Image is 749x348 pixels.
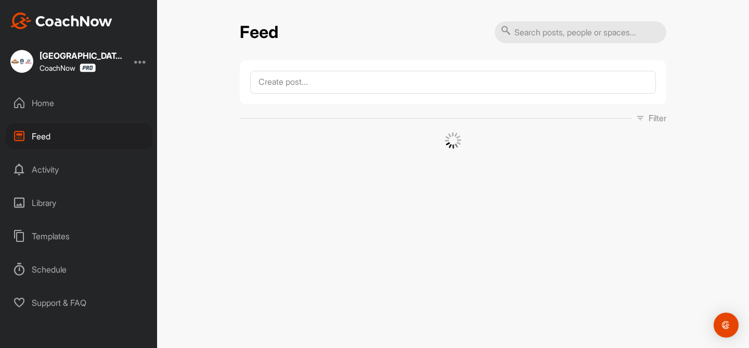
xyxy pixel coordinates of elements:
[6,157,152,183] div: Activity
[6,223,152,249] div: Templates
[40,63,96,72] div: CoachNow
[6,123,152,149] div: Feed
[445,132,461,149] img: G6gVgL6ErOh57ABN0eRmCEwV0I4iEi4d8EwaPGI0tHgoAbU4EAHFLEQAh+QQFCgALACwIAA4AGAASAAAEbHDJSesaOCdk+8xg...
[495,21,666,43] input: Search posts, people or spaces...
[240,22,278,43] h2: Feed
[10,50,33,73] img: square_8692cc337d1a7120bd0a1c19c399d9ee.jpg
[6,290,152,316] div: Support & FAQ
[6,256,152,282] div: Schedule
[40,51,123,60] div: [GEOGRAPHIC_DATA]
[6,90,152,116] div: Home
[80,63,96,72] img: CoachNow Pro
[6,190,152,216] div: Library
[10,12,112,29] img: CoachNow
[714,313,739,338] div: Open Intercom Messenger
[649,112,666,124] p: Filter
